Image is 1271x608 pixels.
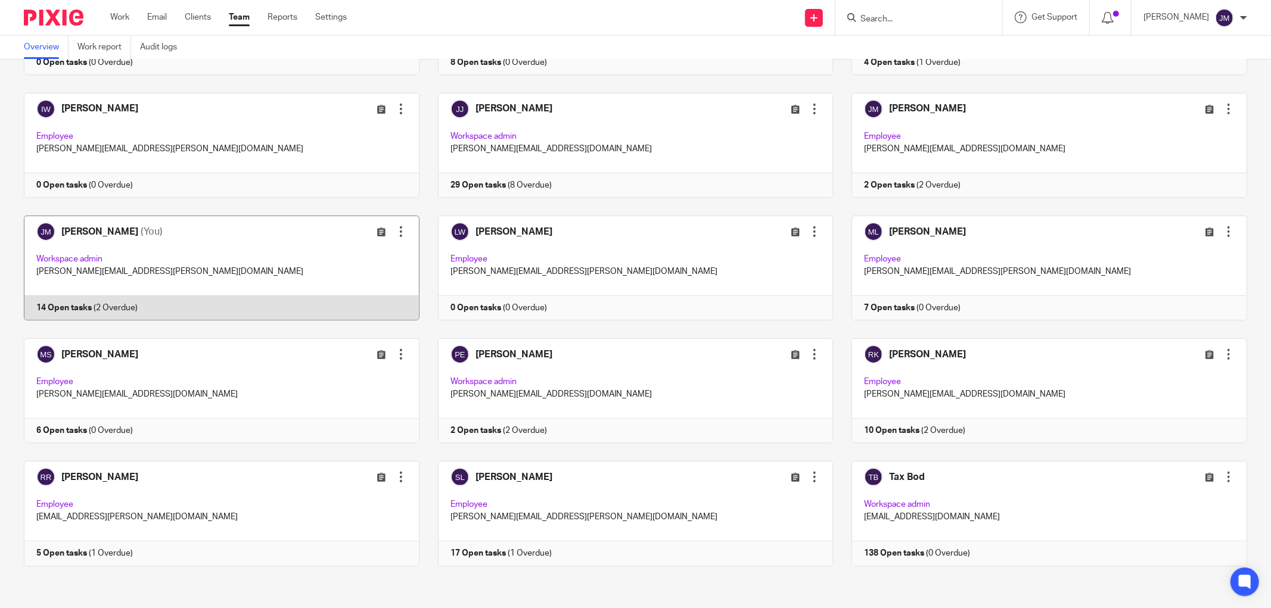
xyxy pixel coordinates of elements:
p: [PERSON_NAME] [1143,11,1209,23]
span: Get Support [1031,13,1077,21]
a: Work report [77,36,131,59]
input: Search [859,14,967,25]
img: Pixie [24,10,83,26]
a: Email [147,11,167,23]
a: Work [110,11,129,23]
a: Audit logs [140,36,186,59]
a: Team [229,11,250,23]
a: Settings [315,11,347,23]
a: Clients [185,11,211,23]
a: Reports [268,11,297,23]
a: Overview [24,36,69,59]
img: svg%3E [1215,8,1234,27]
